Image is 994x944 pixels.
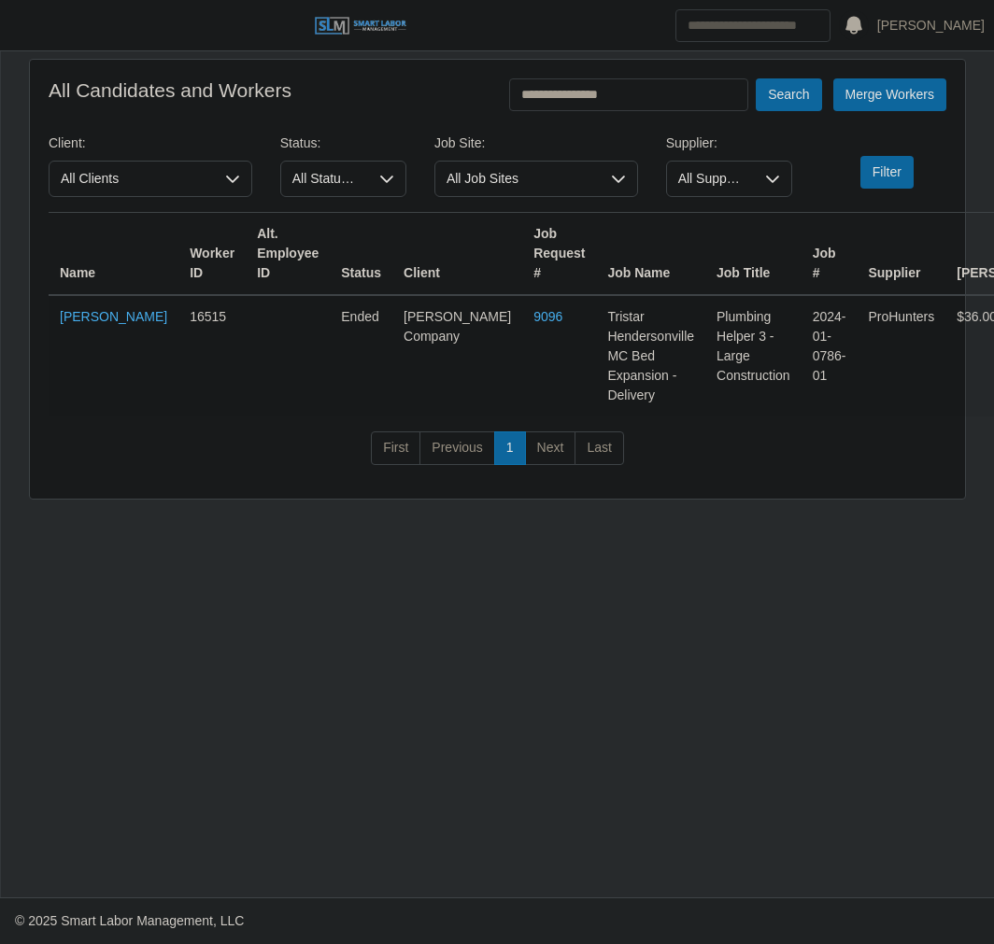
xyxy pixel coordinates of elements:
[857,213,945,296] th: Supplier
[392,295,522,416] td: [PERSON_NAME] Company
[833,78,946,111] button: Merge Workers
[675,9,831,42] input: Search
[533,309,562,324] a: 9096
[435,162,600,196] span: All Job Sites
[49,431,946,480] nav: pagination
[392,213,522,296] th: Client
[280,134,321,153] label: Status:
[667,162,754,196] span: All Suppliers
[49,213,178,296] th: Name
[860,156,914,189] button: Filter
[857,295,945,416] td: ProHunters
[596,295,705,416] td: Tristar Hendersonville MC Bed Expansion - Delivery
[802,213,858,296] th: Job #
[705,213,802,296] th: Job Title
[434,134,485,153] label: Job Site:
[246,213,330,296] th: Alt. Employee ID
[15,913,244,928] span: © 2025 Smart Labor Management, LLC
[178,213,246,296] th: Worker ID
[877,16,985,35] a: [PERSON_NAME]
[60,309,167,324] a: [PERSON_NAME]
[50,162,214,196] span: All Clients
[49,78,291,102] h4: All Candidates and Workers
[314,16,407,36] img: SLM Logo
[494,431,526,465] a: 1
[49,134,86,153] label: Client:
[596,213,705,296] th: Job Name
[522,213,596,296] th: Job Request #
[178,295,246,416] td: 16515
[802,295,858,416] td: 2024-01-0786-01
[666,134,717,153] label: Supplier:
[330,213,392,296] th: Status
[281,162,368,196] span: All Statuses
[756,78,821,111] button: Search
[330,295,392,416] td: ended
[705,295,802,416] td: Plumbing Helper 3 - Large Construction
